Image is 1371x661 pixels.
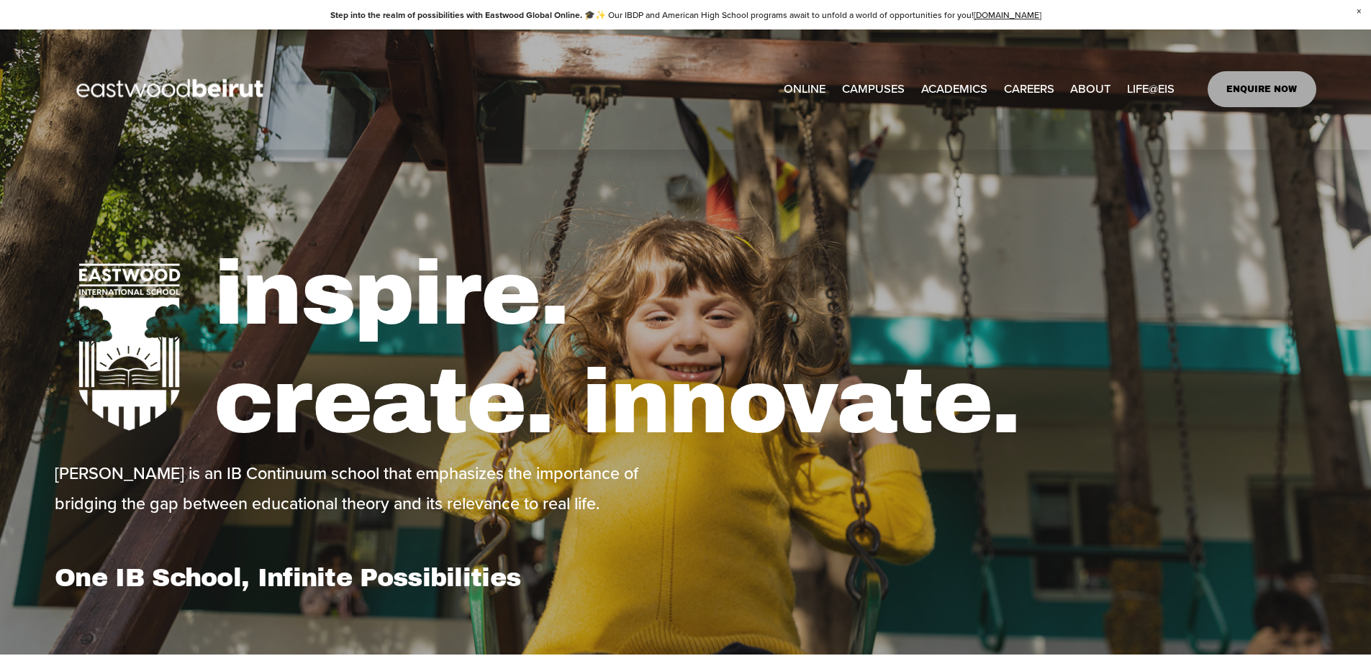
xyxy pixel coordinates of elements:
a: folder dropdown [842,78,905,101]
span: ACADEMICS [921,78,987,100]
a: [DOMAIN_NAME] [974,9,1041,21]
h1: One IB School, Infinite Possibilities [55,562,682,593]
a: folder dropdown [1127,78,1175,101]
span: LIFE@EIS [1127,78,1175,100]
span: ABOUT [1070,78,1110,100]
a: CAREERS [1004,78,1054,101]
img: EastwoodIS Global Site [55,53,289,126]
h1: inspire. create. innovate. [214,240,1316,457]
a: ENQUIRE NOW [1208,71,1316,107]
p: [PERSON_NAME] is an IB Continuum school that emphasizes the importance of bridging the gap betwee... [55,458,682,519]
a: folder dropdown [921,78,987,101]
a: folder dropdown [1070,78,1110,101]
span: CAMPUSES [842,78,905,100]
a: ONLINE [784,78,825,101]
